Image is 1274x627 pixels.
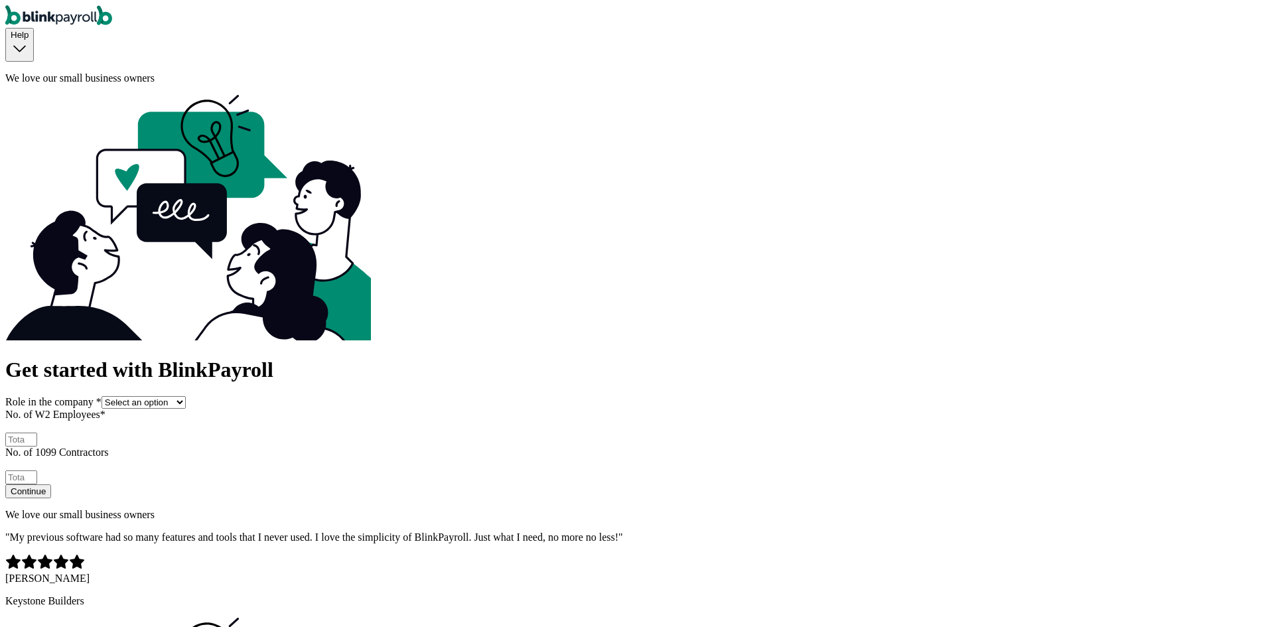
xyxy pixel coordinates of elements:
p: We love our small business owners [5,509,1269,521]
input: [object Object] [5,433,37,447]
button: Continue [5,484,51,498]
div: No. of W2 Employees [5,409,1269,421]
p: "My previous software had so many features and tools that I never used. I love the simplicity of ... [5,531,1269,543]
p: We love our small business owners [5,72,1269,84]
nav: Global [5,5,1269,28]
span: Help [11,30,29,40]
label: Role in the company [5,396,102,407]
span: [PERSON_NAME] [5,573,90,584]
div: No. of 1099 Contractors [5,447,1269,458]
button: Help [5,28,34,62]
p: Keystone Builders [5,595,1269,607]
input: [object Object] [5,470,37,484]
iframe: Chat Widget [1053,484,1274,627]
div: Continue [11,486,46,496]
h1: Get started with BlinkPayroll [5,358,1269,382]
